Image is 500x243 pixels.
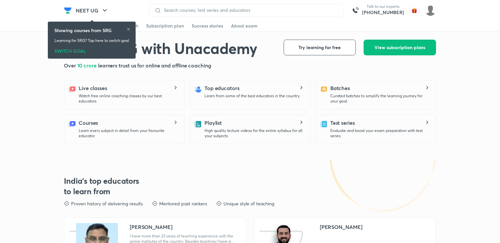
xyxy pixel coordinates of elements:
[409,5,420,16] img: avatar
[79,119,98,127] h5: Courses
[349,4,362,17] img: call-us
[330,119,355,127] h5: Test series
[204,84,240,92] h5: Top educators
[425,5,436,16] img: dinesh
[54,38,129,44] p: Learning for SRG? Tap here to switch goal
[204,119,222,127] h5: Playlist
[79,84,107,92] h5: Live classes
[161,8,338,13] input: Search courses, test series and educators
[146,23,184,29] div: Subscription plan
[375,44,425,51] span: View subscription plans
[79,93,179,104] p: Watch free online coaching classes by our best educators.
[54,27,112,34] h6: Showing courses from SRG
[71,200,143,207] p: Proven history of delivering results
[130,223,172,231] div: [PERSON_NAME]
[204,128,305,139] p: High quality lecture videos for the entire syllabus for all your subjects.
[320,223,362,231] div: [PERSON_NAME]
[192,21,223,31] a: Success stories
[362,4,404,9] p: Talk to our experts
[362,9,404,16] a: [PHONE_NUMBER]
[192,23,223,29] div: Success stories
[146,21,184,31] a: Subscription plan
[98,62,211,69] span: learners trust us for online and offline coaching
[54,46,129,53] div: SWITCH GOAL
[330,93,431,104] p: Curated batches to simplify the learning journey for your goal.
[64,7,72,14] img: Company Logo
[64,40,258,58] h1: Crack SRG with Unacademy
[284,40,356,55] button: Try learning for free
[159,200,207,207] p: Mentored past rankers
[77,62,98,69] span: 10 crore
[72,4,113,17] button: NEET UG
[204,93,300,99] p: Learn from some of the best educators in the country.
[223,200,274,207] p: Unique style of teaching
[364,40,436,55] button: View subscription plans
[330,84,350,92] h5: Batches
[231,23,258,29] div: About exam
[64,176,140,196] h3: India's top educators to learn from
[79,128,179,139] p: Learn every subject in detail from your favourite educator.
[299,44,341,51] span: Try learning for free
[231,21,258,31] a: About exam
[330,128,431,139] p: Evaluate and boost your exam preparation with test series.
[64,62,77,69] span: Over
